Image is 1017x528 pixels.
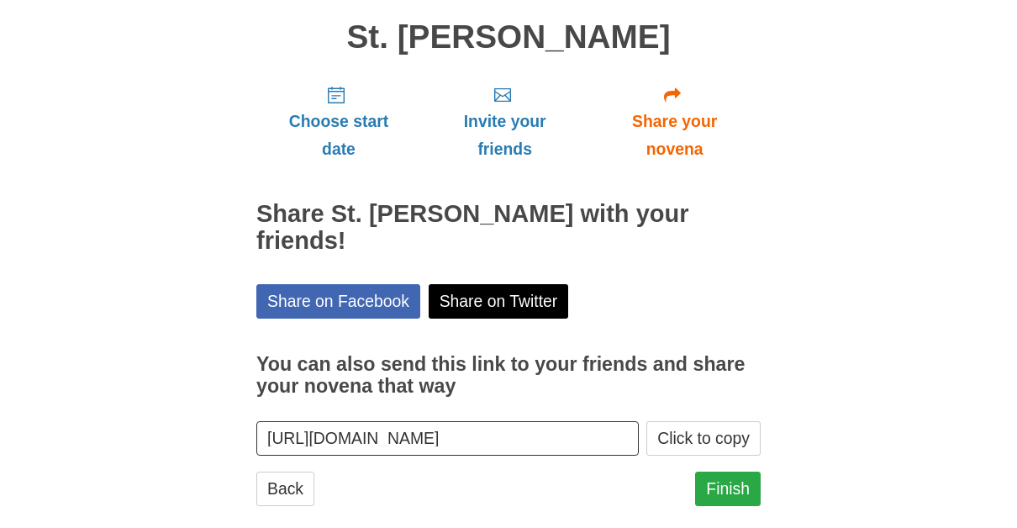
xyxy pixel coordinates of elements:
[256,472,314,506] a: Back
[605,108,744,163] span: Share your novena
[421,71,588,172] a: Invite your friends
[588,71,761,172] a: Share your novena
[429,284,569,319] a: Share on Twitter
[695,472,761,506] a: Finish
[256,201,761,255] h2: Share St. [PERSON_NAME] with your friends!
[256,354,761,397] h3: You can also send this link to your friends and share your novena that way
[256,19,761,55] h1: St. [PERSON_NAME]
[646,421,761,456] button: Click to copy
[273,108,404,163] span: Choose start date
[256,71,421,172] a: Choose start date
[256,284,420,319] a: Share on Facebook
[438,108,572,163] span: Invite your friends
